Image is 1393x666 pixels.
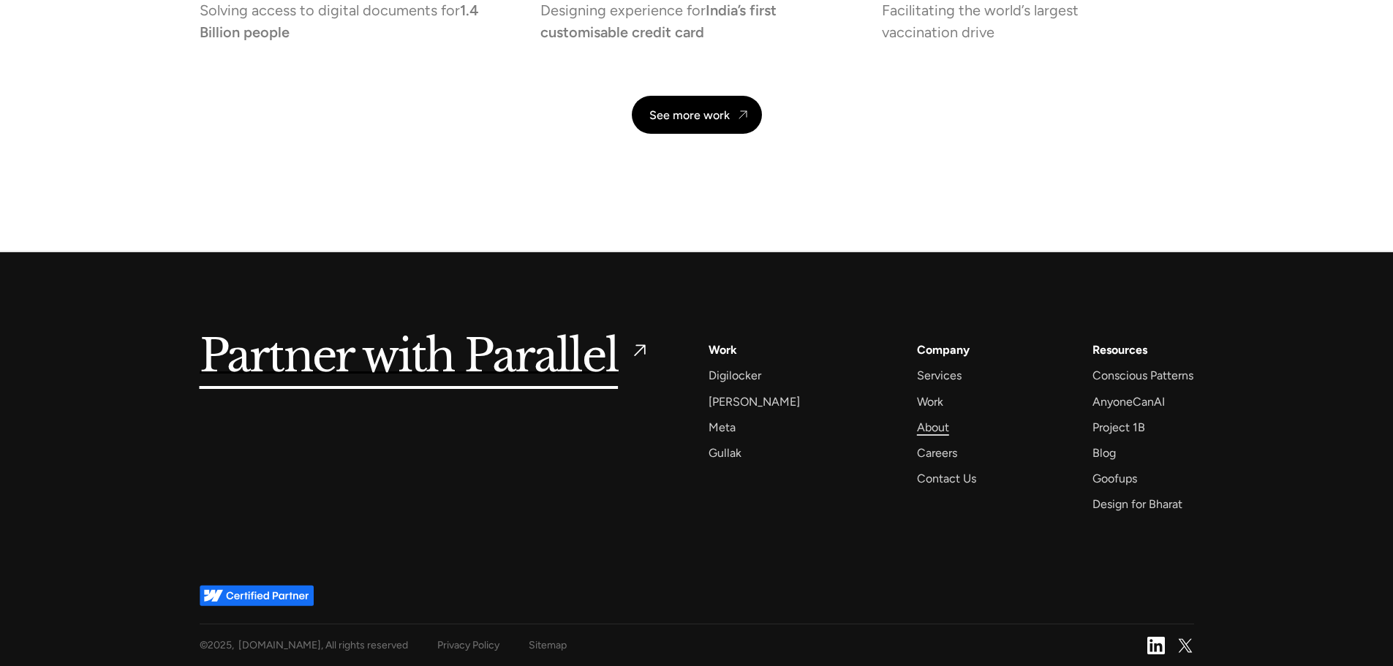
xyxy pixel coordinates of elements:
[1092,494,1182,514] a: Design for Bharat
[200,340,651,374] a: Partner with Parallel
[437,636,499,654] a: Privacy Policy
[1092,340,1147,360] div: Resources
[649,108,730,122] div: See more work
[1092,366,1193,385] a: Conscious Patterns
[917,340,970,360] a: Company
[1092,417,1145,437] a: Project 1B
[882,5,1194,37] p: Facilitating the world’s largest vaccination drive
[917,443,957,463] a: Careers
[709,443,741,463] a: Gullak
[709,340,737,360] a: Work
[709,392,800,412] a: [PERSON_NAME]
[1092,469,1137,488] a: Goofups
[529,636,567,654] a: Sitemap
[917,392,943,412] a: Work
[200,340,619,374] h5: Partner with Parallel
[917,469,976,488] a: Contact Us
[1092,392,1165,412] a: AnyoneCanAI
[917,417,949,437] a: About
[540,5,853,37] p: Designing experience for
[208,639,232,651] span: 2025
[709,417,736,437] a: Meta
[1092,443,1116,463] a: Blog
[632,96,762,134] a: See more work
[709,366,761,385] a: Digilocker
[917,366,962,385] a: Services
[200,636,408,654] div: © , [DOMAIN_NAME], All rights reserved
[200,5,512,37] p: Solving access to digital documents for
